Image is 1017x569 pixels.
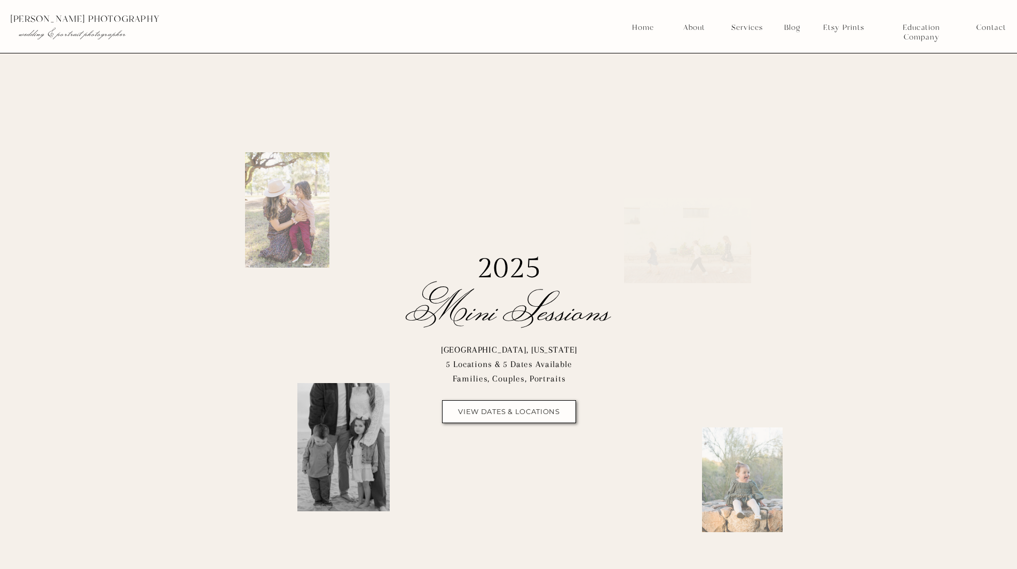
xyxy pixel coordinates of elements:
p: [PERSON_NAME] photography [10,14,342,24]
a: Home [632,23,655,33]
a: Contact [976,23,1006,33]
h1: 2025 [461,254,556,289]
h1: Mini Sessions [394,290,624,325]
a: Education Company [885,23,958,33]
a: view dates & locations [455,408,564,416]
p: wedding & portrait photographer [19,28,320,39]
a: Services [727,23,767,33]
a: Blog [781,23,804,33]
a: Etsy Prints [819,23,868,33]
p: [GEOGRAPHIC_DATA], [US_STATE] 5 Locations & 5 Dates Available Families, Couples, Portraits [429,342,590,386]
a: About [680,23,707,33]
